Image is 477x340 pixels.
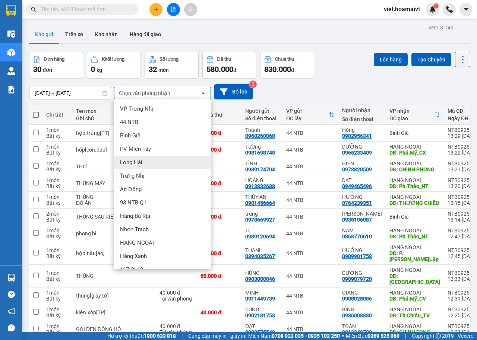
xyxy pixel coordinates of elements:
[342,217,372,223] div: 0935106087
[448,115,476,121] div: Ngày ĐH
[260,52,314,79] button: Chưa thu830.000đ
[429,23,454,32] div: ver 1.8.143
[171,7,176,12] span: file-add
[64,24,116,35] div: 0962599429
[245,306,279,312] div: DUNG
[248,332,340,340] span: Miền Nam
[245,270,279,276] div: HÙNG
[76,130,152,136] div: hộp.trắng[PT]
[159,329,193,335] div: Tại văn phòng
[367,333,399,339] strong: 0369 525 060
[389,115,434,121] div: ĐC giao
[46,253,69,259] div: Bất kỳ
[120,118,138,126] span: 44 NTB
[6,54,116,73] div: Tên hàng: kiện.nilon[ĐT] ( : 1 )
[389,144,440,150] div: HANG NGOAI
[63,39,117,50] div: 30.000
[46,166,69,172] div: Bất kỳ
[107,332,176,340] span: Hỗ trợ kỹ thuật:
[389,267,440,273] div: HANG NGOAI
[159,57,179,62] div: Số lượng
[149,65,157,74] span: 32
[7,274,15,282] img: warehouse-icon
[6,7,18,15] span: Gửi:
[245,276,275,282] div: 0903000046
[144,333,176,339] strong: 1900 633 818
[76,200,152,206] div: ĐỒ ĂN
[76,309,152,315] div: kiện.xốp[TP]
[389,306,440,312] div: HANG NGOAI
[202,52,256,79] button: Đã thu580.000đ
[286,147,335,153] div: 44 NTB
[389,233,440,239] div: DĐ: Ph.Thảo_NT
[435,3,437,9] span: 1
[120,132,140,139] span: Bình Giã
[154,7,159,12] span: plus
[342,211,382,217] div: LÊ NGUYỄN
[159,296,193,302] div: Tại văn phòng
[342,150,372,156] div: 0965233409
[378,4,426,14] span: viet.hoamaivt
[286,309,335,315] div: 44 NTB
[411,53,451,66] button: Tạo Chuyến
[342,276,372,282] div: 0909079720
[7,67,15,75] img: warehouse-icon
[245,247,279,253] div: THANH
[119,89,170,97] div: Chọn văn phòng nhận
[120,145,151,153] span: PV Miền Tây
[159,290,193,296] div: 40.000 đ
[405,332,406,340] span: |
[245,290,279,296] div: MINH
[342,296,372,302] div: 0908028086
[286,250,335,256] div: 44 NTB
[245,194,279,200] div: THÚY AN
[389,312,440,318] div: DĐ: Th.Chiếu_TV
[200,130,238,136] div: 30.000 đ
[342,161,382,166] div: HIỀN
[389,183,440,189] div: DĐ: Ph.Thảo_NT
[245,233,275,239] div: 0939120694
[167,3,180,16] button: file-add
[89,25,124,43] button: Kho nhận
[76,214,152,220] div: THÙNG SẦU RIÊNG
[342,116,382,122] div: Số điện thoại
[46,290,69,296] div: 1 món
[149,3,162,16] button: plus
[389,214,440,220] div: Bình Giã
[433,3,439,9] sup: 1
[120,212,150,220] span: Hàng Bà Rịa
[214,84,253,99] button: Bộ lọc
[46,233,69,239] div: Bất kỳ
[286,273,335,279] div: 44 NTB
[342,253,372,259] div: 0909901758
[33,65,41,74] span: 30
[245,150,275,156] div: 0981698748
[342,194,382,200] div: HƯƠNG
[389,194,440,200] div: HANG NGOAI
[6,24,59,35] div: 0932616808
[275,57,294,62] div: Chưa thu
[120,226,149,233] span: Nhơn Trạch
[76,250,152,256] div: hộp.nâu[áo]
[389,228,440,233] div: HANG NGOAI
[245,161,279,166] div: TÌNH
[459,3,473,16] button: caret-down
[46,296,69,302] div: Bất kỳ
[386,105,444,125] th: Toggle SortBy
[46,312,69,318] div: Bất kỳ
[76,147,152,153] div: hôp[con.dấu]
[76,194,152,200] div: THÙNG
[342,290,382,296] div: GIANG
[245,211,279,217] div: trung
[342,127,382,133] div: Hồng
[206,65,233,74] span: 580.000
[76,115,152,121] div: Ghi chú
[389,166,440,172] div: DĐ: CHINH PHONG
[342,166,372,172] div: 0973820509
[200,309,238,315] div: 40.000 đ
[188,7,193,12] span: aim
[46,276,69,282] div: Bất kỳ
[76,180,152,186] div: THÙNG MÁY
[342,200,372,206] div: 0764239351
[114,99,211,269] ul: Menu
